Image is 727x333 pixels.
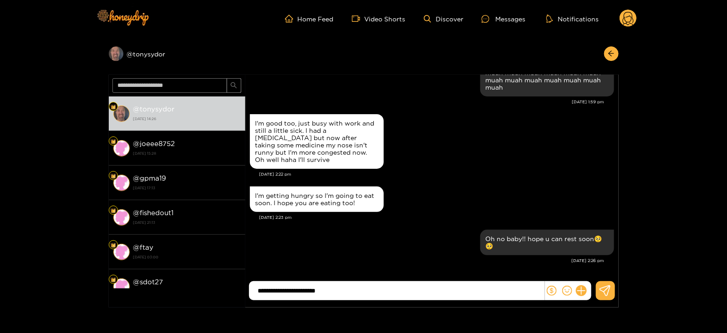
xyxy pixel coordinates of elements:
[113,278,130,295] img: conversation
[255,192,378,207] div: I'm getting hungry so I'm going to eat soon. I hope you are eating too!
[486,235,609,250] div: Oh no baby!! hope u can rest soon🥺🥺
[424,15,463,23] a: Discover
[113,175,130,191] img: conversation
[562,286,572,296] span: smile
[250,114,384,169] div: Sep. 18, 2:22 pm
[255,120,378,163] div: I'm good too, just busy with work and still a little sick. I had a [MEDICAL_DATA] but now after t...
[133,278,163,286] strong: @ sdot27
[113,106,130,122] img: conversation
[111,173,116,179] img: Fan Level
[544,14,601,23] button: Notifications
[133,174,167,182] strong: @ gpma19
[111,277,116,283] img: Fan Level
[480,230,614,255] div: Sep. 18, 2:26 pm
[285,15,298,23] span: home
[545,284,559,298] button: dollar
[250,257,605,264] div: [DATE] 2:26 pm
[352,15,365,23] span: video-camera
[113,209,130,226] img: conversation
[259,171,614,177] div: [DATE] 2:22 pm
[133,243,154,251] strong: @ ftay
[133,209,174,217] strong: @ fishedout1
[133,149,241,157] strong: [DATE] 15:28
[133,218,241,227] strong: [DATE] 21:13
[482,14,525,24] div: Messages
[111,208,116,213] img: Fan Level
[133,115,241,123] strong: [DATE] 14:26
[133,184,241,192] strong: [DATE] 17:13
[113,244,130,260] img: conversation
[133,288,241,296] strong: [DATE] 09:30
[133,140,175,147] strong: @ joeee8752
[285,15,334,23] a: Home Feed
[230,82,237,90] span: search
[109,46,245,61] div: @tonysydor
[604,46,619,61] button: arrow-left
[608,50,615,58] span: arrow-left
[259,214,614,221] div: [DATE] 2:23 pm
[111,104,116,110] img: Fan Level
[547,286,557,296] span: dollar
[250,187,384,212] div: Sep. 18, 2:23 pm
[111,242,116,248] img: Fan Level
[133,253,241,261] strong: [DATE] 03:00
[352,15,406,23] a: Video Shorts
[133,105,175,113] strong: @ tonysydor
[113,140,130,156] img: conversation
[111,139,116,144] img: Fan Level
[250,99,605,105] div: [DATE] 1:59 pm
[227,78,241,93] button: search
